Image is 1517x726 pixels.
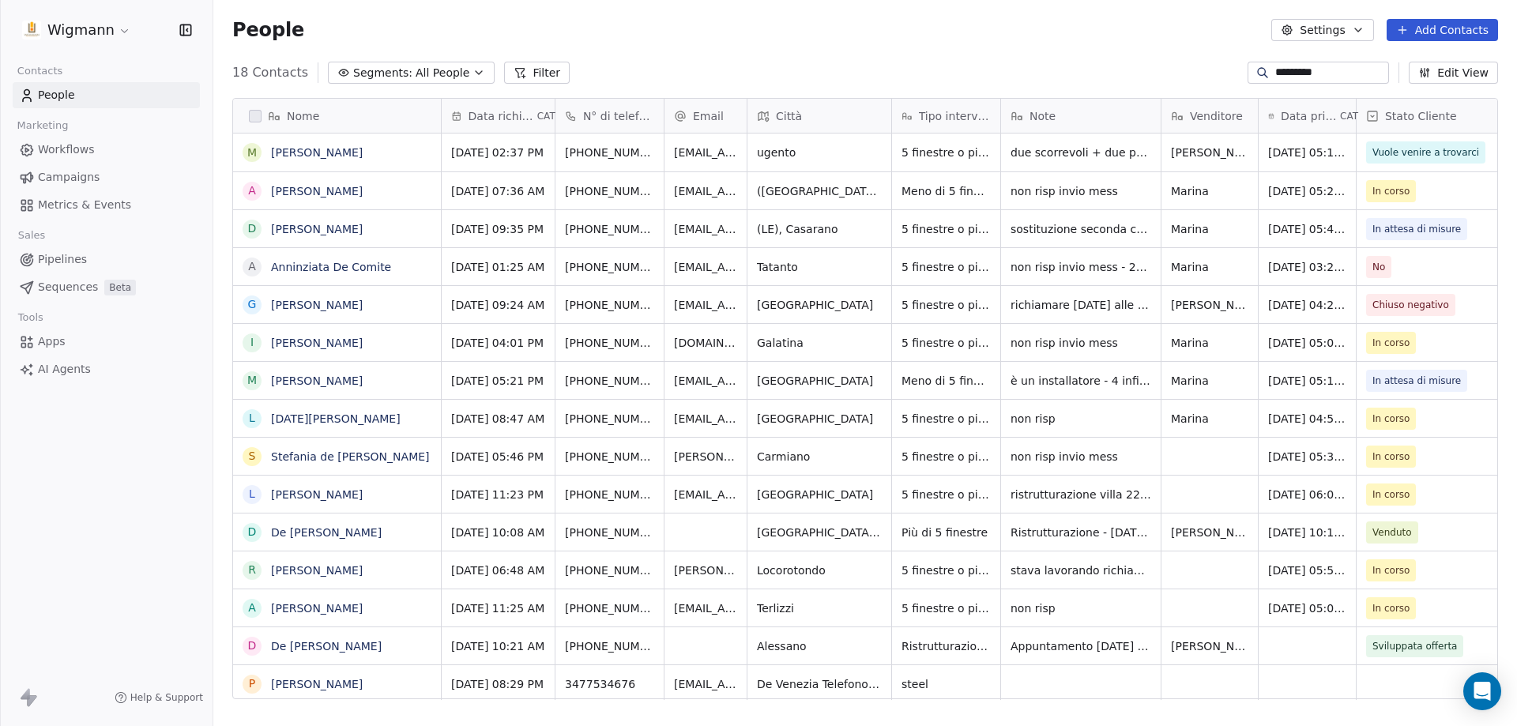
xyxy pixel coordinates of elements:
span: richiamare [DATE] alle 14 - 13/2 Richiamo non risp - 10/4 richiamo non risp invio mess chiusura .... [1011,297,1151,313]
span: Segments: [353,65,412,81]
span: [DATE] 05:46 PM [451,449,545,465]
img: 1630668995401.jpeg [22,21,41,39]
span: Marketing [10,114,75,137]
div: L [249,486,255,502]
a: [PERSON_NAME] [271,185,363,197]
span: [PHONE_NUMBER] [565,297,654,313]
div: D [248,524,257,540]
span: [EMAIL_ADDRESS][DOMAIN_NAME] [674,259,737,275]
span: Chiuso negativo [1372,297,1449,313]
span: [DATE] 08:47 AM [451,411,545,427]
span: [GEOGRAPHIC_DATA], [STREET_ADDRESS] [757,525,882,540]
a: De [PERSON_NAME] [271,526,382,539]
div: grid [233,134,442,700]
span: Marina [1171,221,1248,237]
span: Locorotondo [757,562,882,578]
span: [PERSON_NAME][EMAIL_ADDRESS][DOMAIN_NAME] [674,562,737,578]
span: In corso [1372,335,1410,351]
span: Tools [11,306,50,329]
span: [GEOGRAPHIC_DATA] [757,487,882,502]
a: [PERSON_NAME] [271,602,363,615]
span: [EMAIL_ADDRESS][DOMAIN_NAME] [674,373,737,389]
div: Note [1001,99,1161,133]
span: Vuole venire a trovarci [1372,145,1479,160]
span: [DATE] 05:13 PM [1268,145,1346,160]
div: Email [664,99,747,133]
span: [PHONE_NUMBER] [565,525,654,540]
a: [PERSON_NAME] [271,223,363,235]
span: De Venezia Telefono [PHONE_NUMBER] Città Noci Email [EMAIL_ADDRESS][DOMAIN_NAME] Messaggio Buongi... [757,676,882,692]
span: Note [1030,108,1056,124]
span: [DATE] 05:12 PM [1268,373,1346,389]
span: [EMAIL_ADDRESS][DOMAIN_NAME] [674,221,737,237]
span: Città [776,108,802,124]
span: [DATE] 09:35 PM [451,221,545,237]
a: Help & Support [115,691,203,704]
span: Wigmann [47,20,115,40]
span: Contacts [10,59,70,83]
span: [DATE] 03:27 PM [1268,259,1346,275]
span: Alessano [757,638,882,654]
span: [DATE] 04:54 PM [1268,411,1346,427]
div: M [247,145,257,161]
span: 5 finestre o più di 5 [902,145,991,160]
span: 5 finestre o più di 5 [902,600,991,616]
span: [DATE] 05:21 PM [451,373,545,389]
span: No [1372,259,1385,275]
span: [PHONE_NUMBER] [565,487,654,502]
span: non risp invio mess [1011,449,1151,465]
span: [PHONE_NUMBER] [565,335,654,351]
button: Wigmann [19,17,134,43]
div: M [247,372,257,389]
a: Metrics & Events [13,192,200,218]
div: D [248,220,257,237]
span: [DATE] 01:25 AM [451,259,545,275]
div: G [248,296,257,313]
span: Più di 5 finestre [902,525,991,540]
a: Pipelines [13,246,200,273]
span: [DATE] 10:21 AM [451,638,545,654]
span: [PHONE_NUMBER] [565,411,654,427]
div: L [249,410,255,427]
div: I [250,334,254,351]
span: Data richiesta [469,108,534,124]
button: Filter [504,62,570,84]
a: Stefania de [PERSON_NAME] [271,450,430,463]
span: Nome [287,108,319,124]
div: Città [747,99,891,133]
a: SequencesBeta [13,274,200,300]
a: Workflows [13,137,200,163]
span: ([GEOGRAPHIC_DATA]), Statte [757,183,882,199]
div: Open Intercom Messenger [1463,672,1501,710]
span: 5 finestre o più di 5 [902,259,991,275]
span: [DATE] 02:37 PM [451,145,545,160]
span: Beta [104,280,136,295]
span: Email [693,108,724,124]
span: Apps [38,333,66,350]
span: Appuntamento [DATE] ore 16. indico costi preventivo PVC E ALLUMINIO , METTO IN AGENDA [1011,638,1151,654]
a: De [PERSON_NAME] [271,640,382,653]
span: Pipelines [38,251,87,268]
span: People [38,87,75,103]
span: Tatanto [757,259,882,275]
span: 5 finestre o più di 5 [902,449,991,465]
a: AI Agents [13,356,200,382]
span: [DATE] 05:51 PM [1268,562,1346,578]
span: [EMAIL_ADDRESS][DOMAIN_NAME] [674,145,737,160]
span: Campaigns [38,169,100,186]
button: Add Contacts [1387,19,1498,41]
span: 5 finestre o più di 5 [902,487,991,502]
span: In corso [1372,411,1410,427]
button: Settings [1271,19,1373,41]
span: 5 finestre o più di 5 [902,411,991,427]
span: Terlizzi [757,600,882,616]
span: In corso [1372,562,1410,578]
span: Marina [1171,259,1248,275]
span: [PHONE_NUMBER] [565,145,654,160]
span: [DATE] 06:48 AM [451,562,545,578]
div: N° di telefono [555,99,664,133]
span: [DATE] 06:05 PM [1268,487,1346,502]
span: [DATE] 09:24 AM [451,297,545,313]
span: [PHONE_NUMBER] [565,600,654,616]
a: [PERSON_NAME] [271,146,363,159]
